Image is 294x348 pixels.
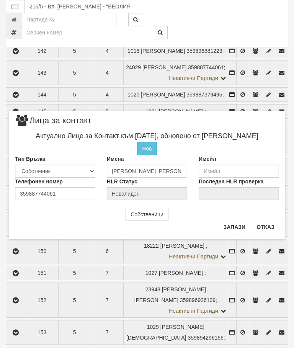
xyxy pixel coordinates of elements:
[199,178,264,185] label: Последна HLR проверка
[219,221,250,233] button: Запази
[107,178,137,185] label: HLR Статус
[107,155,124,163] label: Имена
[199,165,279,178] input: Имейл
[22,26,129,39] input: Сериен номер
[15,132,279,140] h4: Актуално Лице за Контакт към [DATE], обновено от [PERSON_NAME]
[252,221,279,233] button: Отказ
[15,116,91,131] span: Лица за контакт
[15,155,46,163] label: Тип Връзка
[199,155,216,163] label: Имейл
[15,178,63,185] label: Телефонен номер
[126,208,168,221] button: Собственици
[15,187,95,200] input: Телефонен номер
[107,165,187,178] input: Имена
[137,142,157,155] button: Нов
[22,13,117,26] input: Партида №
